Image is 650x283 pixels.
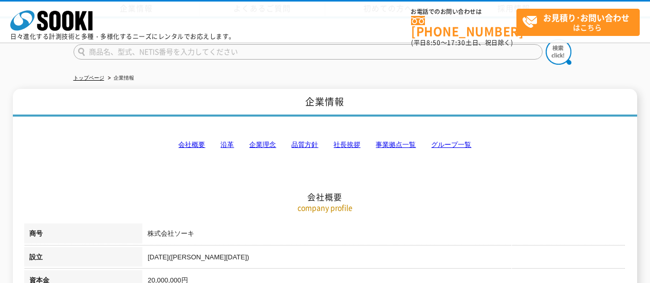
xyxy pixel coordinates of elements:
li: 企業情報 [106,73,134,84]
a: 企業理念 [249,141,276,148]
span: お電話でのお問い合わせは [411,9,516,15]
td: [DATE]([PERSON_NAME][DATE]) [142,247,625,271]
a: トップページ [73,75,104,81]
strong: お見積り･お問い合わせ [543,11,629,24]
a: 品質方針 [291,141,318,148]
a: グループ一覧 [431,141,471,148]
span: はこちら [522,9,639,35]
input: 商品名、型式、NETIS番号を入力してください [73,44,543,60]
img: btn_search.png [546,39,571,65]
h1: 企業情報 [13,89,637,117]
a: [PHONE_NUMBER] [411,16,516,37]
p: company profile [24,202,625,213]
span: 8:50 [426,38,441,47]
span: (平日 ～ 土日、祝日除く) [411,38,513,47]
a: 沿革 [220,141,234,148]
a: お見積り･お問い合わせはこちら [516,9,640,36]
a: 会社概要 [178,141,205,148]
a: 事業拠点一覧 [376,141,416,148]
span: 17:30 [447,38,466,47]
th: 設立 [24,247,142,271]
th: 商号 [24,223,142,247]
a: 社長挨拶 [333,141,360,148]
p: 日々進化する計測技術と多種・多様化するニーズにレンタルでお応えします。 [10,33,235,40]
h2: 会社概要 [24,89,625,202]
td: 株式会社ソーキ [142,223,625,247]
